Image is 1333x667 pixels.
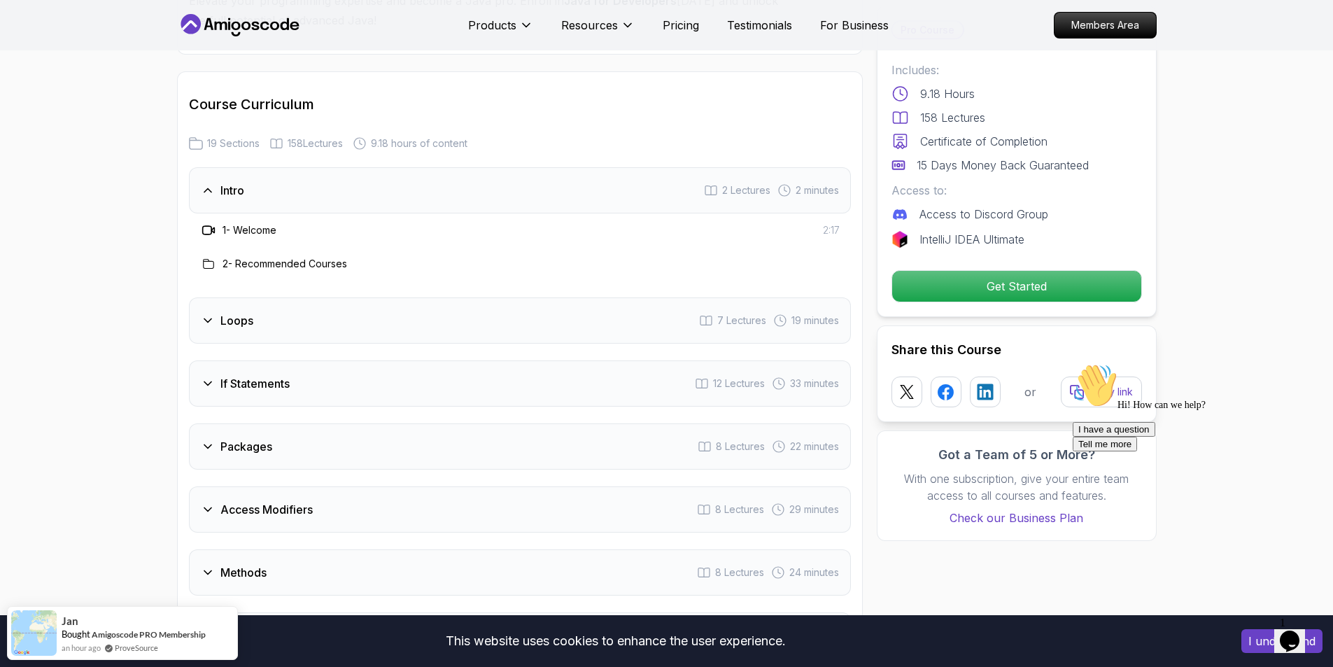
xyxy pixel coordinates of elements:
span: 22 minutes [790,440,839,454]
a: Pricing [663,17,699,34]
p: Access to Discord Group [919,206,1048,223]
p: IntelliJ IDEA Ultimate [919,231,1024,248]
span: 158 Lectures [288,136,343,150]
h2: Share this Course [891,340,1142,360]
div: This website uses cookies to enhance the user experience. [10,626,1220,657]
img: provesource social proof notification image [11,610,57,656]
span: 33 minutes [790,377,839,391]
h3: 1 - Welcome [223,223,276,237]
h2: Course Curriculum [189,94,851,114]
span: 2 Lectures [722,183,770,197]
p: or [1024,384,1036,400]
button: Products [468,17,533,45]
span: 2:17 [823,223,840,237]
h3: 2 - Recommended Courses [223,257,347,271]
p: Get Started [892,271,1141,302]
h3: Got a Team of 5 or More? [891,445,1142,465]
button: If Statements12 Lectures 33 minutes [189,360,851,407]
p: Products [468,17,516,34]
h3: Loops [220,312,253,329]
button: Beyond The Basics13 Lectures 1.02 hours [189,612,851,659]
span: 8 Lectures [716,440,765,454]
p: 9.18 Hours [920,85,975,102]
h3: Access Modifiers [220,501,313,518]
span: 19 minutes [791,314,839,328]
p: 158 Lectures [920,109,985,126]
a: Members Area [1054,12,1157,38]
button: Loops7 Lectures 19 minutes [189,297,851,344]
button: Resources [561,17,635,45]
iframe: chat widget [1274,611,1319,653]
h3: Methods [220,564,267,581]
button: Methods8 Lectures 24 minutes [189,549,851,596]
p: With one subscription, give your entire team access to all courses and features. [891,470,1142,504]
span: 12 Lectures [713,377,765,391]
p: Resources [561,17,618,34]
img: :wave: [6,6,50,50]
h3: If Statements [220,375,290,392]
a: Check our Business Plan [891,510,1142,526]
button: Get Started [891,270,1142,302]
span: 19 Sections [207,136,260,150]
a: Testimonials [727,17,792,34]
p: Members Area [1055,13,1156,38]
div: 👋Hi! How can we help?I have a questionTell me more [6,6,258,94]
a: Amigoscode PRO Membership [92,629,206,640]
span: 8 Lectures [715,566,764,580]
span: an hour ago [62,642,101,654]
span: 24 minutes [789,566,839,580]
button: Packages8 Lectures 22 minutes [189,423,851,470]
span: 2 minutes [796,183,839,197]
p: Access to: [891,182,1142,199]
button: Access Modifiers8 Lectures 29 minutes [189,486,851,533]
button: Accept cookies [1241,629,1323,653]
a: ProveSource [115,642,158,654]
img: jetbrains logo [891,231,908,248]
button: I have a question [6,64,88,79]
h3: Packages [220,438,272,455]
h3: Intro [220,182,244,199]
button: Copy link [1061,377,1142,407]
span: Jan [62,615,78,627]
span: Bought [62,629,90,640]
iframe: chat widget [1067,358,1319,604]
span: 8 Lectures [715,503,764,517]
button: Intro2 Lectures 2 minutes [189,167,851,213]
a: For Business [820,17,889,34]
button: Tell me more [6,79,70,94]
p: Includes: [891,62,1142,78]
span: 9.18 hours of content [371,136,467,150]
span: 29 minutes [789,503,839,517]
p: 15 Days Money Back Guaranteed [917,157,1089,174]
p: Certificate of Completion [920,133,1048,150]
span: Hi! How can we help? [6,42,139,52]
span: 7 Lectures [717,314,766,328]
